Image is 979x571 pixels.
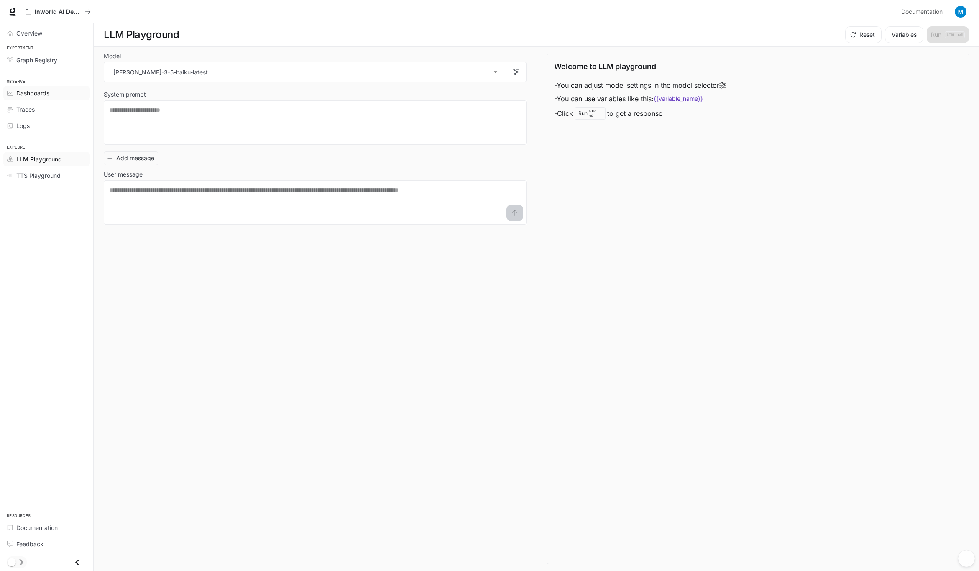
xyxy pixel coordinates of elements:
button: All workspaces [22,3,95,20]
p: CTRL + [589,108,602,113]
div: Run [575,107,606,120]
a: Feedback [3,537,90,551]
a: LLM Playground [3,152,90,166]
img: User avatar [955,6,966,18]
button: User avatar [952,3,969,20]
p: System prompt [104,92,146,97]
li: - You can use variables like this: [554,92,726,105]
a: Traces [3,102,90,117]
p: Welcome to LLM playground [554,61,656,72]
a: Documentation [898,3,949,20]
p: [PERSON_NAME]-3-5-haiku-latest [113,68,208,77]
a: Logs [3,118,90,133]
span: Dark mode toggle [8,557,16,566]
a: Graph Registry [3,53,90,67]
button: Variables [885,26,923,43]
span: Dashboards [16,89,49,97]
span: Documentation [901,7,943,17]
span: Logs [16,121,30,130]
li: - Click to get a response [554,105,726,121]
span: TTS Playground [16,171,61,180]
a: Overview [3,26,90,41]
li: - You can adjust model settings in the model selector [554,79,726,92]
span: Documentation [16,523,58,532]
button: Close drawer [68,554,87,571]
a: Dashboards [3,86,90,100]
p: Inworld AI Demos [35,8,82,15]
span: Overview [16,29,42,38]
button: Add message [104,151,158,165]
p: ⏎ [589,108,602,118]
div: [PERSON_NAME]-3-5-haiku-latest [104,62,506,82]
span: Traces [16,105,35,114]
button: Reset [845,26,882,43]
span: Graph Registry [16,56,57,64]
a: TTS Playground [3,168,90,183]
span: LLM Playground [16,155,62,164]
p: Model [104,53,121,59]
span: Feedback [16,540,43,548]
a: Documentation [3,520,90,535]
h1: LLM Playground [104,26,179,43]
p: User message [104,172,143,177]
code: {{variable_name}} [654,95,703,103]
